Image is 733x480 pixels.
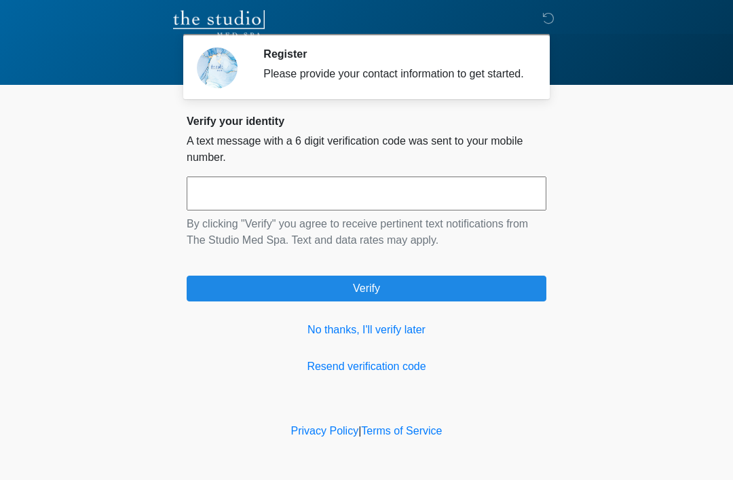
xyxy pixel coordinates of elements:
p: By clicking "Verify" you agree to receive pertinent text notifications from The Studio Med Spa. T... [187,216,546,248]
a: No thanks, I'll verify later [187,322,546,338]
a: | [358,425,361,437]
img: The Studio Med Spa Logo [173,10,265,37]
a: Resend verification code [187,358,546,375]
button: Verify [187,276,546,301]
img: Agent Avatar [197,48,238,88]
p: A text message with a 6 digit verification code was sent to your mobile number. [187,133,546,166]
h2: Verify your identity [187,115,546,128]
div: Please provide your contact information to get started. [263,66,526,82]
a: Privacy Policy [291,425,359,437]
h2: Register [263,48,526,60]
a: Terms of Service [361,425,442,437]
